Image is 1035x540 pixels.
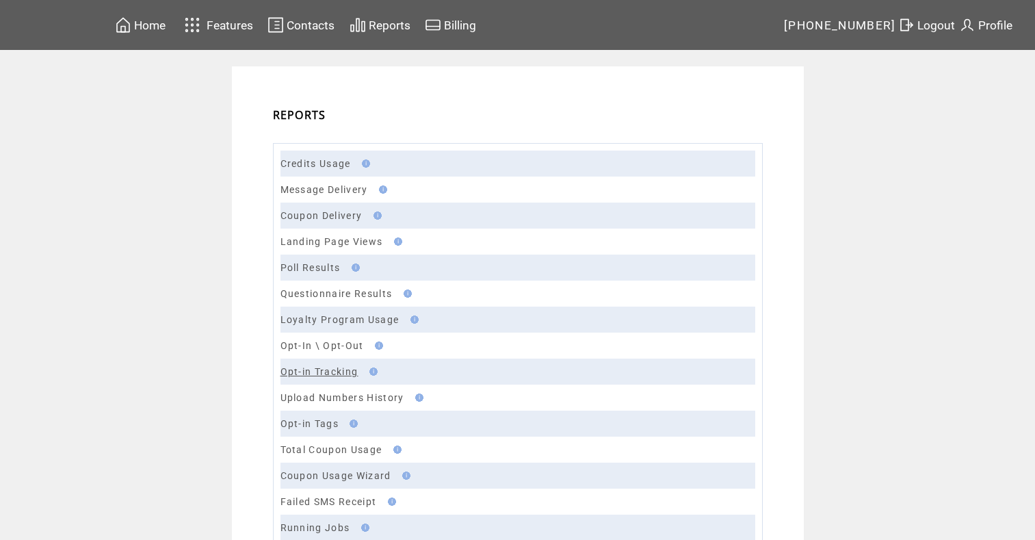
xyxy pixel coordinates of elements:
[113,14,168,36] a: Home
[273,107,326,123] span: REPORTS
[280,288,393,299] a: Questionnaire Results
[280,262,341,273] a: Poll Results
[365,368,378,376] img: help.gif
[280,496,377,507] a: Failed SMS Receipt
[369,211,382,220] img: help.gif
[406,316,419,324] img: help.gif
[357,524,369,532] img: help.gif
[384,498,396,506] img: help.gif
[267,16,284,34] img: contacts.svg
[423,14,478,36] a: Billing
[896,14,957,36] a: Logout
[444,18,476,32] span: Billing
[375,185,387,194] img: help.gif
[398,472,410,480] img: help.gif
[425,16,441,34] img: creidtcard.svg
[959,16,975,34] img: profile.svg
[280,444,382,455] a: Total Coupon Usage
[371,342,383,350] img: help.gif
[358,159,370,168] img: help.gif
[784,18,896,32] span: [PHONE_NUMBER]
[348,14,412,36] a: Reports
[280,340,364,351] a: Opt-In \ Opt-Out
[280,314,399,325] a: Loyalty Program Usage
[134,18,166,32] span: Home
[287,18,335,32] span: Contacts
[348,263,360,272] img: help.gif
[207,18,253,32] span: Features
[115,16,131,34] img: home.svg
[280,236,383,247] a: Landing Page Views
[280,418,339,429] a: Opt-in Tags
[280,184,368,195] a: Message Delivery
[280,366,358,377] a: Opt-in Tracking
[411,394,423,402] img: help.gif
[280,158,351,169] a: Credits Usage
[280,470,391,481] a: Coupon Usage Wizard
[389,446,402,454] img: help.gif
[280,522,350,533] a: Running Jobs
[957,14,1014,36] a: Profile
[978,18,1012,32] span: Profile
[181,14,205,36] img: features.svg
[898,16,915,34] img: exit.svg
[280,392,404,403] a: Upload Numbers History
[399,290,412,298] img: help.gif
[280,210,363,221] a: Coupon Delivery
[350,16,366,34] img: chart.svg
[179,12,256,38] a: Features
[265,14,337,36] a: Contacts
[345,420,358,428] img: help.gif
[369,18,410,32] span: Reports
[917,18,955,32] span: Logout
[390,237,402,246] img: help.gif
